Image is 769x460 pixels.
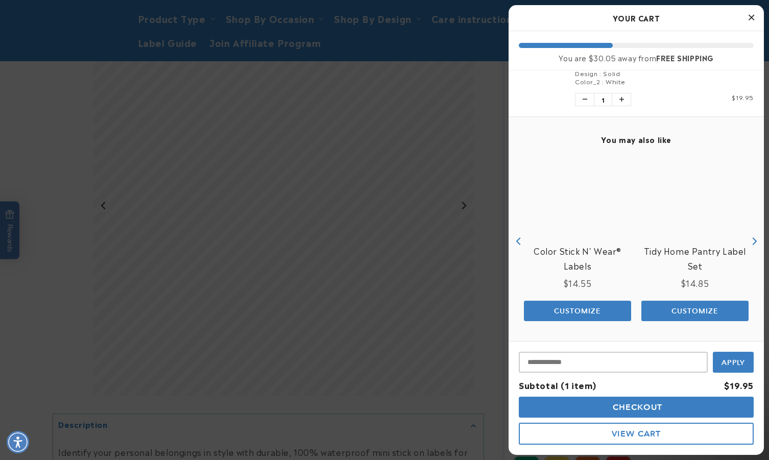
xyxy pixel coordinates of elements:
[511,233,526,249] button: Previous
[575,93,594,106] button: Decrease quantity of Mini Rectangle Name Labels
[575,68,598,78] span: Design
[603,68,620,78] span: Solid
[519,30,754,116] li: product
[724,378,754,393] div: $19.95
[641,301,749,321] button: Add the product, Stick N' Wear Stikins® Labels to Cart
[671,306,718,316] span: Customize
[519,10,754,26] h2: Your Cart
[713,352,754,373] button: Apply
[636,152,754,331] div: product
[722,358,746,367] span: Apply
[575,77,600,86] span: Color_2
[519,53,754,62] div: You are $30.05 away from
[539,162,616,238] img: Iron-On Labels - Label Land
[599,68,602,78] span: :
[554,306,601,316] span: Customize
[519,135,754,144] h4: You may also like
[519,423,754,445] button: View Cart
[602,77,604,86] span: :
[606,77,626,86] span: White
[594,93,612,106] span: 1
[519,379,596,391] span: Subtotal (1 item)
[524,244,631,273] a: View Color Stick N' Wear® Labels
[519,152,636,331] div: product
[681,277,709,289] span: $14.85
[519,50,565,96] img: Mini Rectangle Name Labels - Label Land
[610,402,663,412] span: Checkout
[564,277,592,289] span: $14.55
[7,431,29,453] div: Accessibility Menu
[746,233,761,249] button: Next
[656,52,714,63] b: FREE SHIPPING
[6,57,142,77] button: Can I microwave items with these labels?
[612,93,631,106] button: Increase quantity of Mini Rectangle Name Labels
[641,244,749,273] a: View Tidy Home Pantry Label Set
[524,301,631,321] button: Add the product, Iron-On Labels to Cart
[657,162,733,238] img: View Stick N' Wear Stikins® Labels
[743,10,759,26] button: Close Cart
[29,29,142,48] button: Are these mini labels waterproof?
[519,352,708,373] input: Input Discount
[732,92,754,102] span: $19.95
[519,397,754,418] button: Checkout
[612,429,661,439] span: View Cart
